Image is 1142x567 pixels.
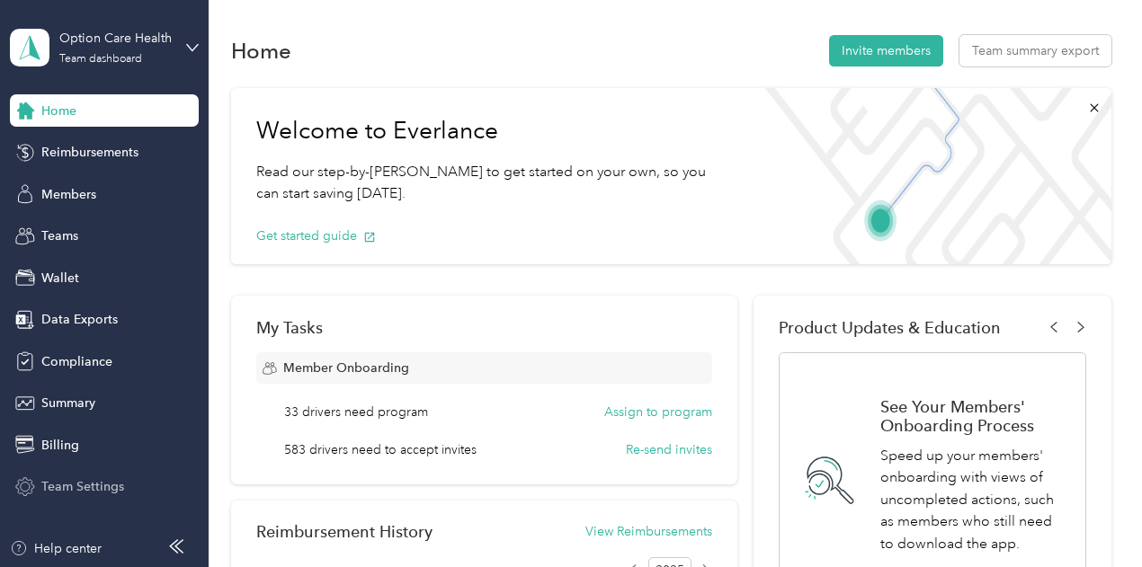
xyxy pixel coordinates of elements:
[41,394,95,412] span: Summary
[626,440,712,459] button: Re-send invites
[41,477,124,496] span: Team Settings
[585,522,712,541] button: View Reimbursements
[41,310,118,329] span: Data Exports
[604,403,712,421] button: Assign to program
[256,226,376,245] button: Get started guide
[59,54,142,65] div: Team dashboard
[829,35,943,66] button: Invite members
[880,445,1066,555] p: Speed up your members' onboarding with views of uncompleted actions, such as members who still ne...
[41,226,78,245] span: Teams
[41,143,138,162] span: Reimbursements
[284,403,428,421] span: 33 drivers need program
[41,352,112,371] span: Compliance
[256,161,726,205] p: Read our step-by-[PERSON_NAME] to get started on your own, so you can start saving [DATE].
[10,539,102,558] button: Help center
[41,436,79,455] span: Billing
[751,88,1111,264] img: Welcome to everlance
[779,318,1001,337] span: Product Updates & Education
[256,318,713,337] div: My Tasks
[880,397,1066,435] h1: See Your Members' Onboarding Process
[41,185,96,204] span: Members
[256,522,433,541] h2: Reimbursement History
[959,35,1111,66] button: Team summary export
[256,117,726,146] h1: Welcome to Everlance
[41,102,76,120] span: Home
[284,440,477,459] span: 583 drivers need to accept invites
[41,269,79,288] span: Wallet
[1041,466,1142,567] iframe: Everlance-gr Chat Button Frame
[59,29,172,48] div: Option Care Health
[231,41,291,60] h1: Home
[283,359,409,377] span: Member Onboarding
